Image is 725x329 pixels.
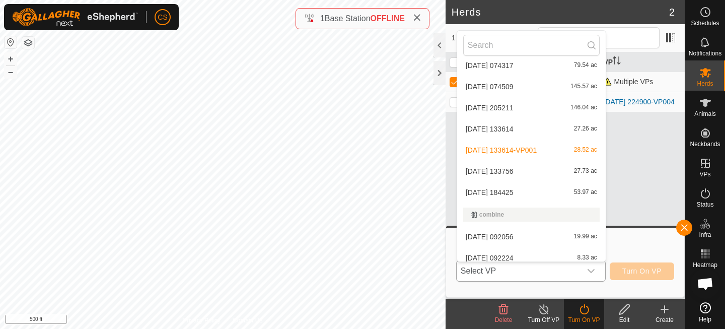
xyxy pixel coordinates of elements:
button: Reset Map [5,36,17,48]
a: Help [685,298,725,326]
span: 1 [320,14,325,23]
span: [DATE] 133614-VP001 [466,147,537,154]
span: CS [158,12,167,23]
span: 28.52 ac [574,147,597,154]
li: 2025-04-27 092224 [457,248,606,268]
span: Delete [495,316,513,323]
span: 146.04 ac [570,104,597,111]
span: [DATE] 092224 [466,254,514,261]
div: dropdown trigger [581,261,601,281]
span: [DATE] 184425 [466,189,514,196]
div: Turn Off VP [524,315,564,324]
li: 2025-05-24 184425 [457,182,606,203]
a: Contact Us [233,316,262,325]
span: Status [696,202,713,208]
span: 53.97 ac [574,189,597,196]
li: 2025-05-23 133756 [457,161,606,181]
span: 145.57 ac [570,83,597,90]
li: 2025-05-23 133614 [457,119,606,139]
span: VPs [699,171,710,177]
input: Search [463,35,600,56]
th: VP [599,52,685,72]
span: Base Station [325,14,371,23]
div: combine [471,212,592,218]
li: 2025-05-23 133614-VP001 [457,140,606,160]
span: [DATE] 133614 [466,125,514,133]
a: [DATE] 224900-VP004 [603,98,674,106]
span: Help [699,316,711,322]
h2: Herds [452,6,669,18]
span: Infra [699,232,711,238]
button: – [5,66,17,78]
p-sorticon: Activate to sort [613,58,621,66]
button: Map Layers [22,37,34,49]
span: 1 selected [452,33,538,43]
span: Neckbands [690,141,720,147]
span: Notifications [689,50,721,56]
input: Search (S) [538,27,660,48]
span: 79.54 ac [574,62,597,69]
li: 2025-05-17 074317 [457,55,606,76]
a: Open chat [690,269,720,299]
button: Turn On VP [610,262,674,280]
span: Herds [697,81,713,87]
span: [DATE] 074509 [466,83,514,90]
span: [DATE] 074317 [466,62,514,69]
span: Multiple VPs [603,78,653,86]
button: + [5,53,17,65]
div: Create [644,315,685,324]
span: OFFLINE [371,14,405,23]
span: Schedules [691,20,719,26]
a: Privacy Policy [183,316,221,325]
span: 19.99 ac [574,233,597,240]
span: 27.26 ac [574,125,597,133]
span: Turn On VP [622,267,662,275]
span: 8.33 ac [577,254,597,261]
span: 2 [669,5,675,20]
span: [DATE] 133756 [466,168,514,175]
span: Select VP [457,261,581,281]
div: Edit [604,315,644,324]
span: Heatmap [693,262,717,268]
li: 2025-05-22 205211 [457,98,606,118]
div: Turn On VP [564,315,604,324]
img: Gallagher Logo [12,8,138,26]
span: [DATE] 205211 [466,104,514,111]
li: 2025-04-27 092056 [457,227,606,247]
span: 27.73 ac [574,168,597,175]
span: [DATE] 092056 [466,233,514,240]
li: 2025-05-17 074509 [457,77,606,97]
span: Animals [694,111,716,117]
